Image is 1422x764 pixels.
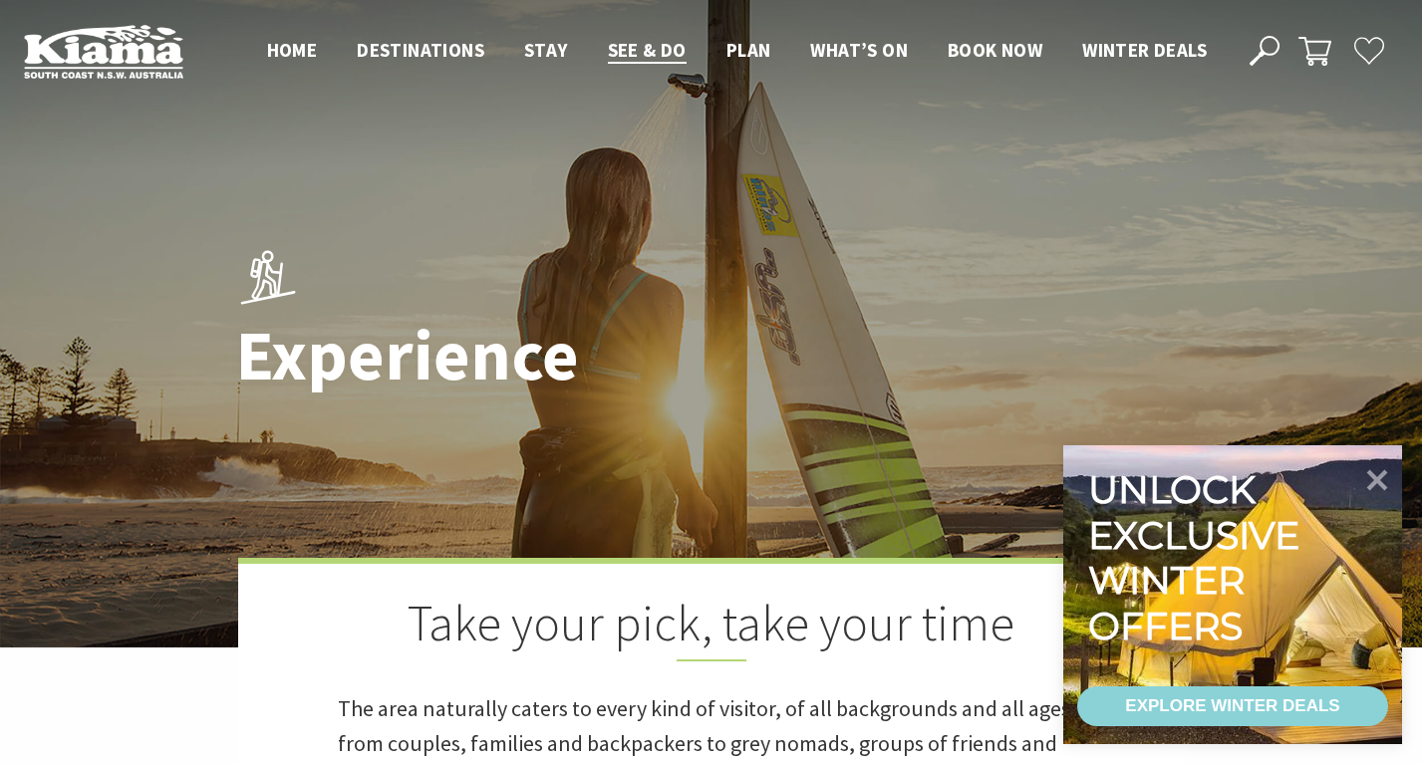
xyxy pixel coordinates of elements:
[608,38,687,62] span: See & Do
[726,38,771,62] span: Plan
[236,318,799,394] h1: Experience
[1077,686,1388,726] a: EXPLORE WINTER DEALS
[1088,467,1308,648] div: Unlock exclusive winter offers
[1082,38,1207,62] span: Winter Deals
[267,38,318,62] span: Home
[810,38,908,62] span: What’s On
[338,594,1085,661] h2: Take your pick, take your time
[1125,686,1339,726] div: EXPLORE WINTER DEALS
[357,38,484,62] span: Destinations
[524,38,568,62] span: Stay
[247,35,1227,68] nav: Main Menu
[948,38,1042,62] span: Book now
[24,24,183,79] img: Kiama Logo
